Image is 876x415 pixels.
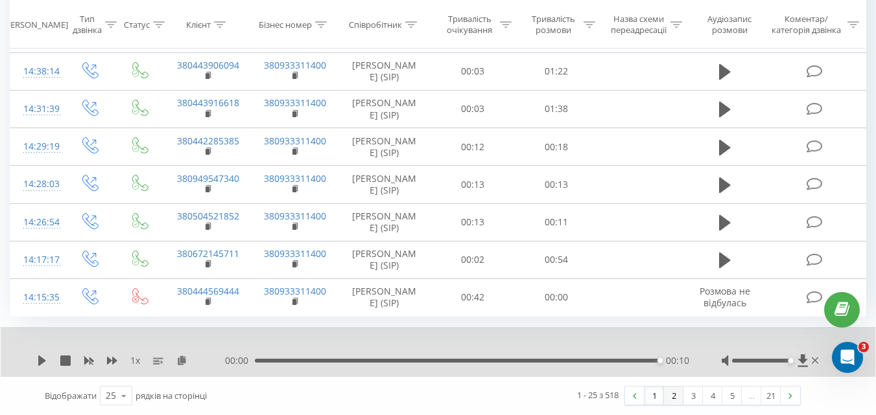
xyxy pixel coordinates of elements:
[515,52,598,90] td: 01:22
[338,203,431,241] td: [PERSON_NAME] (SIP)
[177,285,239,297] a: 380444569444
[788,358,794,363] div: Accessibility label
[431,166,515,203] td: 00:13
[443,14,497,36] div: Тривалість очікування
[338,128,431,166] td: [PERSON_NAME] (SIP)
[527,14,580,36] div: Тривалість розмови
[349,19,402,30] div: Співробітник
[177,210,239,222] a: 380504521852
[515,166,598,203] td: 00:13
[177,96,239,109] a: 380443916618
[338,90,431,128] td: [PERSON_NAME] (SIP)
[225,354,255,367] span: 00:00
[23,134,51,159] div: 14:29:19
[338,278,431,316] td: [PERSON_NAME] (SIP)
[3,19,68,30] div: [PERSON_NAME]
[697,14,763,36] div: Аудіозапис розмови
[515,241,598,278] td: 00:54
[23,59,51,84] div: 14:38:14
[23,285,51,310] div: 14:15:35
[645,387,664,405] a: 1
[106,389,116,402] div: 25
[259,19,312,30] div: Бізнес номер
[703,387,722,405] a: 4
[23,172,51,197] div: 14:28:03
[515,203,598,241] td: 00:11
[742,387,761,405] div: …
[73,14,102,36] div: Тип дзвінка
[338,52,431,90] td: [PERSON_NAME] (SIP)
[130,354,140,367] span: 1 x
[264,285,326,297] a: 380933311400
[264,210,326,222] a: 380933311400
[264,172,326,185] a: 380933311400
[177,135,239,147] a: 380442285385
[136,390,207,401] span: рядків на сторінці
[657,358,663,363] div: Accessibility label
[577,388,619,401] div: 1 - 25 з 518
[610,14,667,36] div: Назва схеми переадресації
[338,241,431,278] td: [PERSON_NAME] (SIP)
[664,387,683,405] a: 2
[264,59,326,71] a: 380933311400
[431,241,515,278] td: 00:02
[186,19,211,30] div: Клієнт
[177,59,239,71] a: 380443906094
[515,128,598,166] td: 00:18
[124,19,150,30] div: Статус
[431,90,515,128] td: 00:03
[177,247,239,260] a: 380672145711
[431,52,515,90] td: 00:03
[264,96,326,109] a: 380933311400
[23,96,51,122] div: 14:31:39
[768,14,844,36] div: Коментар/категорія дзвінка
[264,135,326,147] a: 380933311400
[515,278,598,316] td: 00:00
[666,354,689,367] span: 00:10
[431,128,515,166] td: 00:12
[431,203,515,241] td: 00:13
[23,210,51,235] div: 14:26:54
[858,342,869,352] span: 3
[722,387,742,405] a: 5
[338,166,431,203] td: [PERSON_NAME] (SIP)
[700,285,750,309] span: Розмова не відбулась
[264,247,326,260] a: 380933311400
[45,390,97,401] span: Відображати
[683,387,703,405] a: 3
[761,387,781,405] a: 21
[23,247,51,273] div: 14:17:17
[431,278,515,316] td: 00:42
[177,172,239,185] a: 380949547340
[515,90,598,128] td: 01:38
[832,342,863,373] iframe: Intercom live chat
